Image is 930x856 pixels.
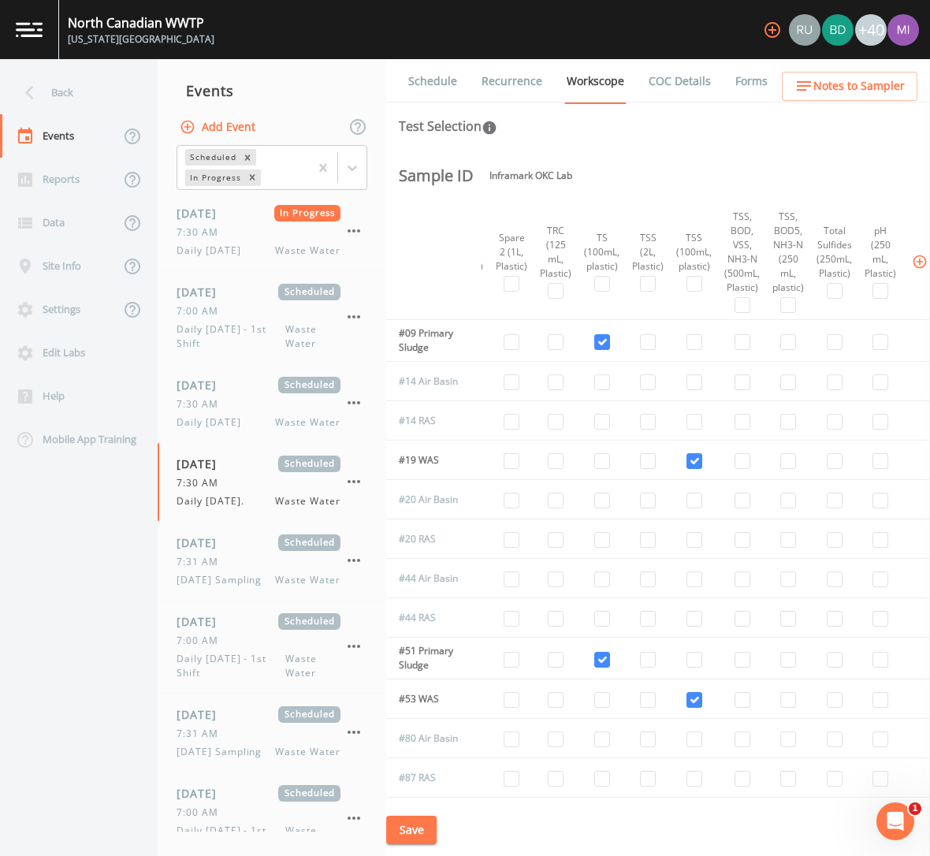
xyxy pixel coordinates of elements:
th: Sample ID [386,148,482,203]
span: Waste Water [275,745,340,759]
span: Daily [DATE] - 1st Shift [177,824,285,852]
div: +40 [855,14,887,46]
span: [DATE] [177,377,228,393]
a: COC Details [646,59,713,103]
span: [DATE] [177,284,228,300]
span: Scheduled [278,785,340,802]
a: Workscope [564,59,627,104]
span: Waste Water [285,824,340,852]
svg: In this section you'll be able to select the analytical test to run, based on the media type, and... [482,120,497,136]
div: Scheduled [185,149,239,166]
div: TRC (125 mL, Plastic) [540,224,571,281]
td: #20 RAS [386,519,482,559]
div: Events [158,71,386,110]
a: Schedule [406,59,459,103]
span: [DATE] [177,706,228,723]
span: Scheduled [278,613,340,630]
span: [DATE] Sampling [177,573,271,587]
div: Russell Schindler [788,14,821,46]
td: #44 Air Basin [386,559,482,598]
td: #44 RAS [386,598,482,638]
span: Daily [DATE] [177,415,251,430]
div: Spare 2 (1L, Plastic) [496,231,527,274]
img: logo [16,22,43,37]
span: [DATE] [177,456,228,472]
button: Notes to Sampler [782,72,917,101]
img: 9f682ec1c49132a47ef547787788f57d [822,14,854,46]
td: #87 RAS [386,758,482,798]
span: Daily [DATE] [177,244,251,258]
div: [US_STATE][GEOGRAPHIC_DATA] [68,32,214,47]
span: Waste Water [275,415,340,430]
span: Waste Water [285,652,340,680]
span: 7:31 AM [177,727,228,741]
span: 1 [909,802,921,815]
span: 7:00 AM [177,304,228,318]
span: Waste Water [275,494,340,508]
button: Add Event [177,113,262,142]
td: #14 Air Basin [386,362,482,401]
iframe: Intercom live chat [876,802,914,840]
span: 7:30 AM [177,476,228,490]
img: a5c06d64ce99e847b6841ccd0307af82 [789,14,820,46]
div: In Progress [185,169,244,186]
span: Scheduled [278,456,340,472]
div: pH (250 mL, Plastic) [865,224,896,281]
span: Scheduled [278,706,340,723]
a: [DATE]Scheduled7:30 AMDaily [DATE].Waste Water [158,443,386,522]
a: [DATE]Scheduled7:30 AMDaily [DATE]Waste Water [158,364,386,443]
span: Waste Water [275,573,340,587]
span: [DATE] [177,785,228,802]
span: 7:31 AM [177,555,228,569]
div: TSS (100mL, plastic) [676,231,712,274]
span: Scheduled [278,284,340,300]
span: Notes to Sampler [813,76,905,96]
a: Forms [733,59,770,103]
td: #20 Air Basin [386,480,482,519]
span: [DATE] [177,534,228,551]
div: TSS (2L, Plastic) [632,231,664,274]
div: TSS, BOD, VSS, NH3-N (500mL, Plastic) [724,210,760,295]
div: North Canadian WWTP [68,13,214,32]
span: 7:30 AM [177,225,228,240]
a: Recurrence [479,59,545,103]
td: #80 Air Basin [386,719,482,758]
div: TS (100mL, plastic) [584,231,619,274]
span: Daily [DATE]. [177,494,253,508]
span: Waste Water [285,322,340,351]
span: Daily [DATE] - 1st Shift [177,322,285,351]
div: Remove Scheduled [239,149,256,166]
td: #53 WAS [386,679,482,719]
span: In Progress [274,205,341,221]
td: #112 RAS [386,798,482,837]
span: 7:30 AM [177,397,228,411]
span: 7:00 AM [177,806,228,820]
button: Save [386,816,437,845]
div: Remove In Progress [244,169,261,186]
td: #51 Primary Sludge [386,638,482,679]
a: [DATE]Scheduled7:31 AM[DATE] SamplingWaste Water [158,694,386,772]
span: Scheduled [278,377,340,393]
span: 7:00 AM [177,634,228,648]
span: Waste Water [275,244,340,258]
div: Brock DeVeau [821,14,854,46]
a: [DATE]Scheduled7:00 AMDaily [DATE] - 1st ShiftWaste Water [158,601,386,694]
span: [DATE] [177,205,228,221]
a: [DATE]Scheduled7:31 AM[DATE] SamplingWaste Water [158,522,386,601]
td: #19 WAS [386,441,482,480]
div: TSS, BOD5, NH3-N (250 mL, plastic) [772,210,804,295]
img: 11d739c36d20347f7b23fdbf2a9dc2c5 [887,14,919,46]
span: [DATE] Sampling [177,745,271,759]
div: Total Sulfides (250mL, Plastic) [817,224,852,281]
a: [DATE]Scheduled7:00 AMDaily [DATE] - 1st ShiftWaste Water [158,271,386,364]
a: [DATE]In Progress7:30 AMDaily [DATE]Waste Water [158,192,386,271]
span: [DATE] [177,613,228,630]
div: Test Selection [399,117,497,136]
td: #14 RAS [386,401,482,441]
td: #09 Primary Sludge [386,320,482,362]
span: Scheduled [278,534,340,551]
span: Daily [DATE] - 1st Shift [177,652,285,680]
